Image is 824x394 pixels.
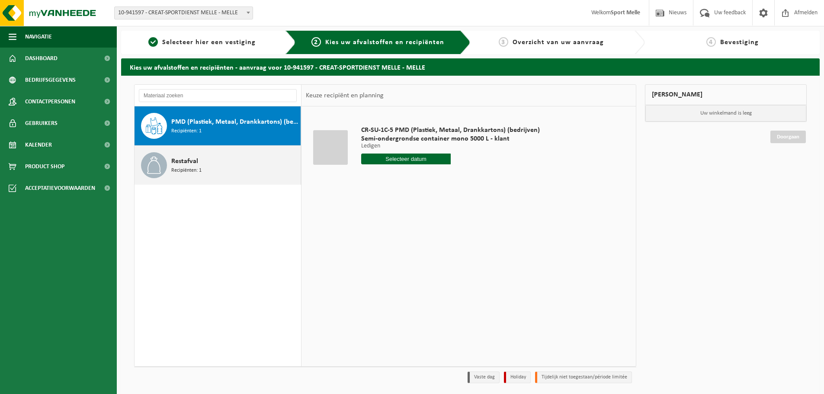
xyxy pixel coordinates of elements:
input: Materiaal zoeken [139,89,297,102]
span: Contactpersonen [25,91,75,112]
span: 10-941597 - CREAT-SPORTDIENST MELLE - MELLE [115,7,253,19]
span: Bedrijfsgegevens [25,69,76,91]
span: Semi-ondergrondse container mono 5000 L - klant [361,135,540,143]
button: PMD (Plastiek, Metaal, Drankkartons) (bedrijven) Recipiënten: 1 [135,106,301,146]
strong: Sport Melle [611,10,640,16]
button: Restafval Recipiënten: 1 [135,146,301,185]
li: Vaste dag [468,372,500,383]
li: Holiday [504,372,531,383]
span: Bevestiging [720,39,759,46]
div: Keuze recipiënt en planning [301,85,388,106]
a: Doorgaan [770,131,806,143]
span: 4 [706,37,716,47]
span: Recipiënten: 1 [171,127,202,135]
h2: Kies uw afvalstoffen en recipiënten - aanvraag voor 10-941597 - CREAT-SPORTDIENST MELLE - MELLE [121,58,820,75]
span: Overzicht van uw aanvraag [513,39,604,46]
span: Kalender [25,134,52,156]
a: 1Selecteer hier een vestiging [125,37,279,48]
span: Recipiënten: 1 [171,167,202,175]
span: PMD (Plastiek, Metaal, Drankkartons) (bedrijven) [171,117,298,127]
span: Product Shop [25,156,64,177]
span: Kies uw afvalstoffen en recipiënten [325,39,444,46]
input: Selecteer datum [361,154,451,164]
span: Gebruikers [25,112,58,134]
li: Tijdelijk niet toegestaan/période limitée [535,372,632,383]
span: Navigatie [25,26,52,48]
span: Restafval [171,156,198,167]
p: Ledigen [361,143,540,149]
div: [PERSON_NAME] [645,84,807,105]
span: Dashboard [25,48,58,69]
span: 2 [311,37,321,47]
span: Selecteer hier een vestiging [162,39,256,46]
span: 10-941597 - CREAT-SPORTDIENST MELLE - MELLE [114,6,253,19]
p: Uw winkelmand is leeg [645,105,806,122]
span: 1 [148,37,158,47]
span: Acceptatievoorwaarden [25,177,95,199]
span: CR-SU-1C-5 PMD (Plastiek, Metaal, Drankkartons) (bedrijven) [361,126,540,135]
span: 3 [499,37,508,47]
